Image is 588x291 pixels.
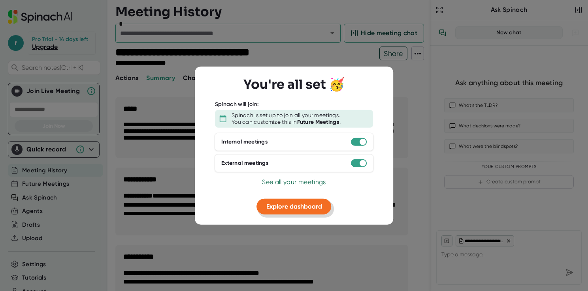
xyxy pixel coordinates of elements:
[262,178,326,185] span: See all your meetings
[262,177,326,187] button: See all your meetings
[221,160,269,167] div: External meetings
[243,77,345,92] h3: You're all set 🥳
[232,112,340,119] div: Spinach is set up to join all your meetings.
[232,119,341,126] div: You can customize this in .
[266,202,322,210] span: Explore dashboard
[221,138,268,145] div: Internal meetings
[297,119,340,125] b: Future Meetings
[215,101,259,108] div: Spinach will join:
[257,198,332,214] button: Explore dashboard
